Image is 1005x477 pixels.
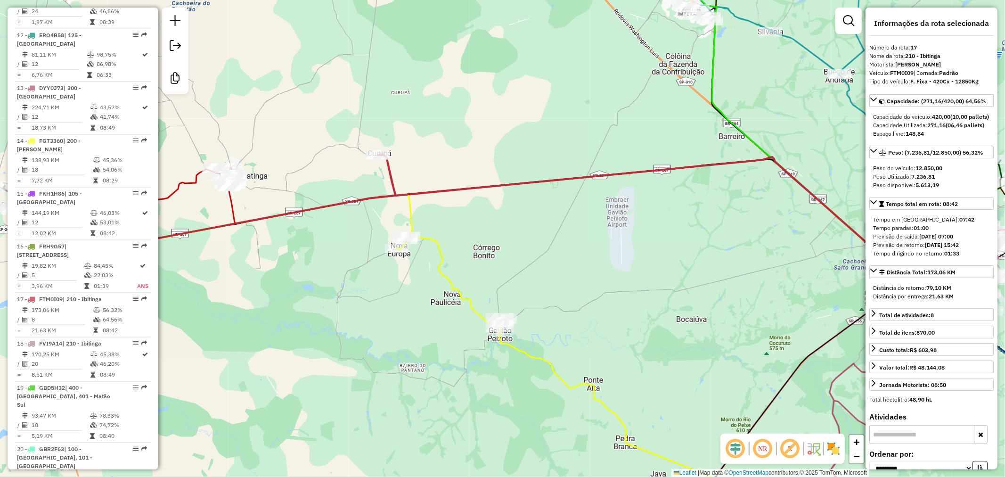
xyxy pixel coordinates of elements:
[22,317,28,322] i: Total de Atividades
[90,125,95,131] i: Tempo total em rota
[17,370,22,379] td: =
[915,164,942,172] strong: 12.850,00
[202,164,225,173] div: Atividade não roteirizada - MARISA MOREIRA ROSS
[22,307,28,313] i: Distância Total
[888,149,983,156] span: Peso: (7.236,81/12.850,00) 56,32%
[31,305,93,315] td: 173,06 KM
[22,422,28,428] i: Total de Atividades
[873,249,990,258] div: Tempo dirigindo no retorno:
[17,32,82,47] span: | 125 - [GEOGRAPHIC_DATA]
[17,112,22,122] td: /
[203,164,227,173] div: Atividade não roteirizada - ADRIANO LUIZ CAMPOS
[102,305,147,315] td: 56,32%
[17,7,22,16] td: /
[22,52,28,58] i: Distância Total
[133,138,139,143] em: Opções
[17,384,110,408] span: | 400 - [GEOGRAPHIC_DATA], 401 - Matão Sul
[869,109,994,142] div: Capacidade: (271,16/420,00) 64,56%
[972,461,988,476] button: Ordem crescente
[932,113,950,120] strong: 420,00
[17,359,22,369] td: /
[102,315,147,324] td: 64,56%
[31,112,90,122] td: 12
[31,411,90,420] td: 93,47 KM
[910,346,937,354] strong: R$ 603,98
[879,363,945,372] div: Valor total:
[102,165,147,174] td: 54,06%
[944,250,959,257] strong: 01:33
[22,263,28,269] i: Distância Total
[99,420,147,430] td: 74,72%
[133,32,139,38] em: Opções
[910,78,979,85] strong: F. Fixa - 420Cx - 12850Kg
[143,210,148,216] i: Rota otimizada
[166,11,185,33] a: Nova sessão e pesquisa
[31,326,93,335] td: 21,63 KM
[39,84,64,91] span: DYY0J73
[839,11,858,30] a: Exibir filtros
[915,181,939,189] strong: 5.613,19
[39,243,65,250] span: FRH9G57
[905,52,940,59] strong: 210 - Ibitinga
[925,241,959,248] strong: [DATE] 15:42
[90,19,95,25] i: Tempo total em rota
[17,326,22,335] td: =
[869,43,994,52] div: Número da rota:
[31,17,90,27] td: 1,97 KM
[90,433,95,439] i: Tempo total em rota
[31,218,90,227] td: 12
[17,384,110,408] span: 19 -
[31,420,90,430] td: 18
[62,340,101,347] span: | 210 - Ibitinga
[90,230,95,236] i: Tempo total em rota
[671,469,869,477] div: Map data © contributors,© 2025 TomTom, Microsoft
[141,446,147,452] em: Rota exportada
[873,215,990,224] div: Tempo em [GEOGRAPHIC_DATA]:
[869,212,994,262] div: Tempo total em rota: 08:42
[950,113,989,120] strong: (10,00 pallets)
[910,44,917,51] strong: 17
[914,224,929,231] strong: 01:00
[854,436,860,448] span: +
[133,296,139,302] em: Opções
[217,182,241,191] div: Atividade não roteirizada - VANIA DOS SANTOS GOM
[17,190,82,206] span: 15 -
[22,413,28,419] i: Distância Total
[22,61,28,67] i: Total de Atividades
[869,395,994,404] div: Total hectolitro:
[17,59,22,69] td: /
[31,59,87,69] td: 12
[17,340,101,347] span: 18 -
[17,165,22,174] td: /
[96,70,142,80] td: 06:33
[752,437,774,460] span: Ocultar NR
[959,216,974,223] strong: 07:42
[946,122,984,129] strong: (06,46 pallets)
[31,350,90,359] td: 170,25 KM
[217,179,240,189] div: Atividade não roteirizada - EDER JOAQUIM MALTEZ
[869,94,994,107] a: Capacidade: (271,16/420,00) 64,56%
[869,265,994,278] a: Distância Total:173,06 KM
[99,208,142,218] td: 46,03%
[141,138,147,143] em: Rota exportada
[873,164,942,172] span: Peso do veículo:
[63,296,102,303] span: | 210 - Ibitinga
[929,293,954,300] strong: 21,63 KM
[869,361,994,373] a: Valor total:R$ 48.144,08
[869,60,994,69] div: Motorista:
[17,315,22,324] td: /
[133,446,139,452] em: Opções
[17,137,81,153] span: 14 -
[17,271,22,280] td: /
[222,173,246,182] div: Atividade não roteirizada - KAREN RAYSA GOMES G
[17,190,82,206] span: | 105 - [GEOGRAPHIC_DATA]
[102,156,147,165] td: 45,36%
[873,121,990,130] div: Capacidade Utilizada:
[869,69,994,77] div: Veículo:
[887,98,986,105] span: Capacidade: (271,16/420,00) 64,56%
[17,32,82,47] span: 12 -
[102,326,147,335] td: 08:42
[17,431,22,441] td: =
[219,177,243,186] div: Atividade não roteirizada - ITAMAR SAMPAIO AQUIN
[906,130,924,137] strong: 148,84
